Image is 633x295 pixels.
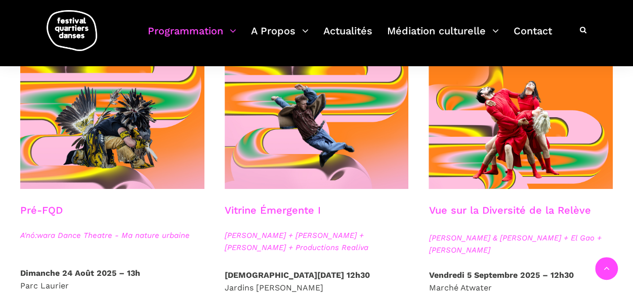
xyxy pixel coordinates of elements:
a: Actualités [323,22,372,52]
a: Programmation [148,22,236,52]
h3: Vitrine Émergente I [225,204,321,229]
p: Marché Atwater [429,269,613,294]
span: A'nó:wara Dance Theatre - Ma nature urbaine [20,229,204,241]
a: A Propos [251,22,309,52]
a: Médiation culturelle [387,22,499,52]
img: logo-fqd-med [47,10,97,51]
strong: Vendredi 5 Septembre 2025 – 12h30 [429,270,573,280]
p: Jardins [PERSON_NAME] [225,269,409,294]
a: Contact [514,22,552,52]
strong: Dimanche 24 Août 2025 – 13h [20,268,140,278]
h3: Vue sur la Diversité de la Relève [429,204,590,229]
h3: Pré-FQD [20,204,63,229]
span: [PERSON_NAME] + [PERSON_NAME] + [PERSON_NAME] + Productions Realiva [225,229,409,254]
p: Parc Laurier [20,267,204,292]
span: [PERSON_NAME] & [PERSON_NAME] + El Gao + [PERSON_NAME] [429,232,613,256]
strong: [DEMOGRAPHIC_DATA][DATE] 12h30 [225,270,370,280]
